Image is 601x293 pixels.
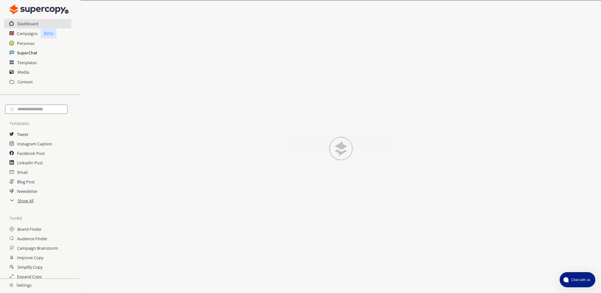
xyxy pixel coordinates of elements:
a: Email [17,168,27,177]
a: Campaigns [17,29,38,38]
span: Chat with us [568,277,592,282]
a: Blog Post [17,177,35,186]
a: Improve Copy [17,253,43,262]
button: atlas-launcher [560,272,595,287]
a: Instagram Caption [17,139,52,149]
a: Content [17,77,33,87]
a: Audience Finder [17,234,47,243]
img: Close [9,3,69,16]
a: Show All [18,196,33,205]
img: Close [271,115,410,179]
a: Newsletter [17,186,38,196]
a: SuperChat [17,48,37,58]
a: Expand Copy [17,272,42,281]
a: Facebook Post [17,149,45,158]
a: Simplify Copy [17,262,42,272]
a: LinkedIn Post [17,158,43,168]
a: Tweet [17,130,28,139]
a: Brand Finder [17,224,42,234]
a: Media [17,67,29,77]
a: Campaign Brainstorm [17,243,58,253]
p: Beta [41,28,57,38]
a: Dashboard [17,19,38,28]
a: Personas [17,39,34,48]
img: Close [9,283,13,287]
a: Templates [17,58,37,67]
